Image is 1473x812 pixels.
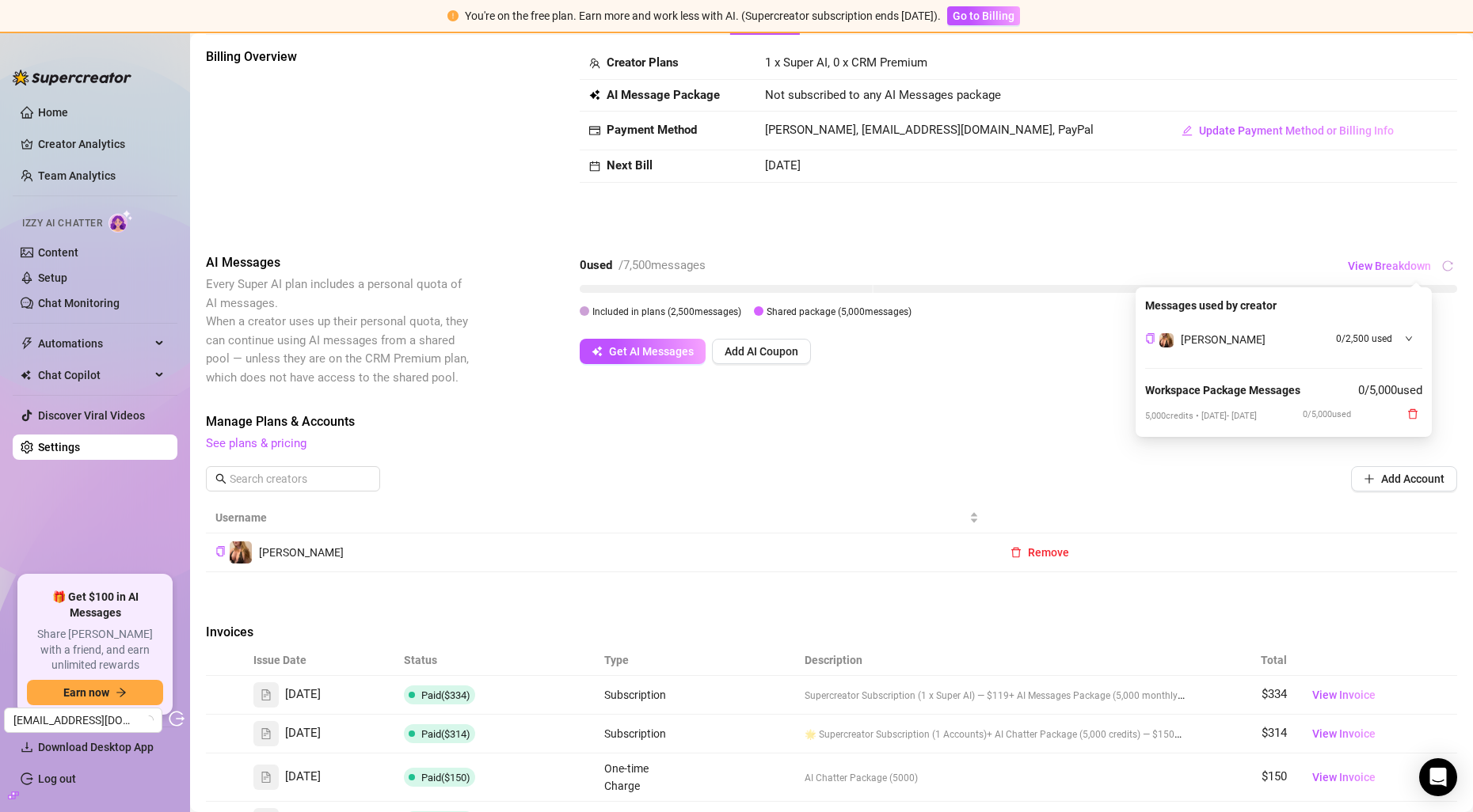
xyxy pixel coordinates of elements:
[589,58,600,69] span: team
[206,277,469,385] span: Every Super AI plan includes a personal quota of AI messages. When a creator uses up their person...
[38,772,76,785] a: Log out
[285,685,321,704] span: [DATE]
[116,687,127,698] span: arrow-right
[259,546,344,559] span: [PERSON_NAME]
[206,503,988,533] th: Username
[1009,689,1261,701] span: + AI Messages Package (5,000 monthly messages) — $150
[1145,384,1300,397] strong: Workspace Package Messages
[1442,260,1453,271] span: reload
[1306,768,1382,787] a: View Invoice
[421,689,470,701] span: Paid ($334)
[1405,335,1413,343] span: down
[206,623,472,642] span: Invoices
[1348,260,1431,272] span: View Breakdown
[1169,118,1406,143] button: Update Payment Method or Billing Info
[27,680,163,705] button: Earn nowarrow-right
[261,772,272,783] span: file-text
[206,253,472,272] span: AI Messages
[1358,381,1422,405] span: 0 / 5,000 used
[607,55,679,70] strong: Creator Plans
[38,297,120,309] a: Chat Monitoring
[795,645,1196,676] th: Description
[1312,725,1376,742] span: View Invoice
[421,728,470,740] span: Paid ($314)
[580,258,612,272] strong: 0 used
[230,470,358,488] input: Search creators
[589,161,600,172] span: calendar
[421,772,470,784] span: Paid ($150)
[447,10,459,21] span: exclamation-circle
[1303,408,1351,421] span: 0 / 5,000 used
[604,762,649,792] span: One-time Charge
[38,246,78,259] a: Content
[13,70,131,85] img: logo-BBDzfeDw.svg
[21,370,31,381] img: Chat Copilot
[1145,333,1155,345] button: Copy Creator ID
[27,590,163,620] span: 🎁 Get $100 in AI Messages
[206,436,306,450] a: See plans & pricing
[1145,299,1277,312] strong: Messages used by creator
[725,345,798,358] span: Add AI Coupon
[230,541,252,563] img: Noelle
[998,540,1082,565] button: Remove
[215,546,226,556] span: copy
[215,509,966,526] span: Username
[8,790,19,801] span: build
[261,728,272,739] span: file-text
[394,645,595,676] th: Status
[619,258,706,272] span: / 7,500 messages
[1159,333,1174,347] img: Noelle
[21,741,33,753] span: download
[285,724,321,743] span: [DATE]
[215,473,226,484] span: search
[595,645,695,676] th: Type
[169,711,185,727] span: logout
[38,331,150,356] span: Automations
[607,158,653,173] strong: Next Bill
[592,306,741,317] span: Included in plans ( 2,500 messages)
[1199,124,1394,137] span: Update Payment Method or Billing Info
[765,55,927,70] span: 1 x Super AI, 0 x CRM Premium
[1262,687,1287,701] span: $334
[1182,125,1193,136] span: edit
[765,86,1001,105] span: Not subscribed to any AI Messages package
[765,123,1094,137] span: [PERSON_NAME], [EMAIL_ADDRESS][DOMAIN_NAME], PayPal
[947,6,1020,25] button: Go to Billing
[580,339,706,364] button: Get AI Messages
[38,131,165,157] a: Creator Analytics
[22,216,102,231] span: Izzy AI Chatter
[805,690,1009,701] span: Supercreator Subscription (1 x Super AI) — $119
[767,306,912,317] span: Shared package ( 5,000 messages)
[206,47,472,66] span: Billing Overview
[609,345,694,358] span: Get AI Messages
[987,727,1182,740] span: + AI Chatter Package (5,000 credits) — $150
[38,271,67,284] a: Setup
[244,645,394,676] th: Issue Date
[1306,685,1382,704] a: View Invoice
[1381,472,1444,485] span: Add Account
[27,627,163,674] span: Share [PERSON_NAME] with a friend, and earn unlimited rewards
[1011,547,1022,558] span: delete
[607,123,697,137] strong: Payment Method
[1145,333,1155,343] span: copy
[21,337,33,350] span: thunderbolt
[1336,332,1392,347] span: 0 / 2,500 used
[712,339,811,364] button: Add AI Coupon
[38,741,154,753] span: Download Desktop App
[1364,473,1375,484] span: plus
[604,689,666,701] span: Subscription
[1145,324,1422,355] div: Copy Creator IDNoelle[PERSON_NAME]0/2,500 used
[765,158,801,173] span: [DATE]
[63,686,109,699] span: Earn now
[38,362,150,388] span: Chat Copilot
[1419,758,1457,796] div: Open Intercom Messenger
[589,125,600,136] span: credit-card
[261,689,272,700] span: file-text
[1347,253,1432,279] button: View Breakdown
[1145,411,1257,421] span: 5,000 credits • [DATE] - [DATE]
[1312,768,1376,786] span: View Invoice
[38,441,80,453] a: Settings
[1306,724,1382,743] a: View Invoice
[38,409,145,422] a: Discover Viral Videos
[13,708,153,732] span: snoelle702@gmail.com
